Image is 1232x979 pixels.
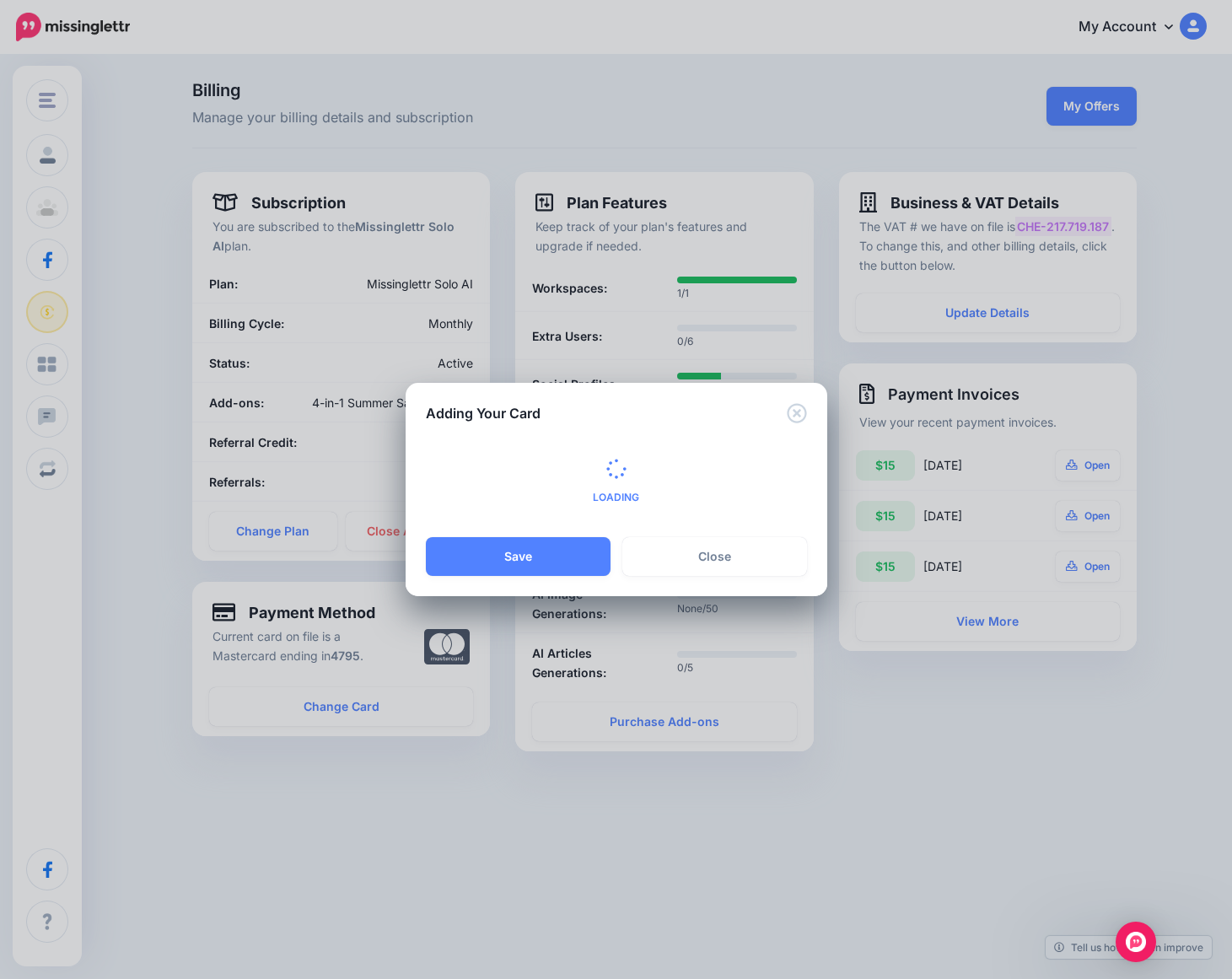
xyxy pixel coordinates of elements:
[426,403,541,423] h5: Adding Your Card
[622,537,807,576] button: Close
[593,459,639,503] div: Loading
[787,403,807,424] button: Close
[426,537,611,576] button: Save
[1116,922,1156,962] div: Open Intercom Messenger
